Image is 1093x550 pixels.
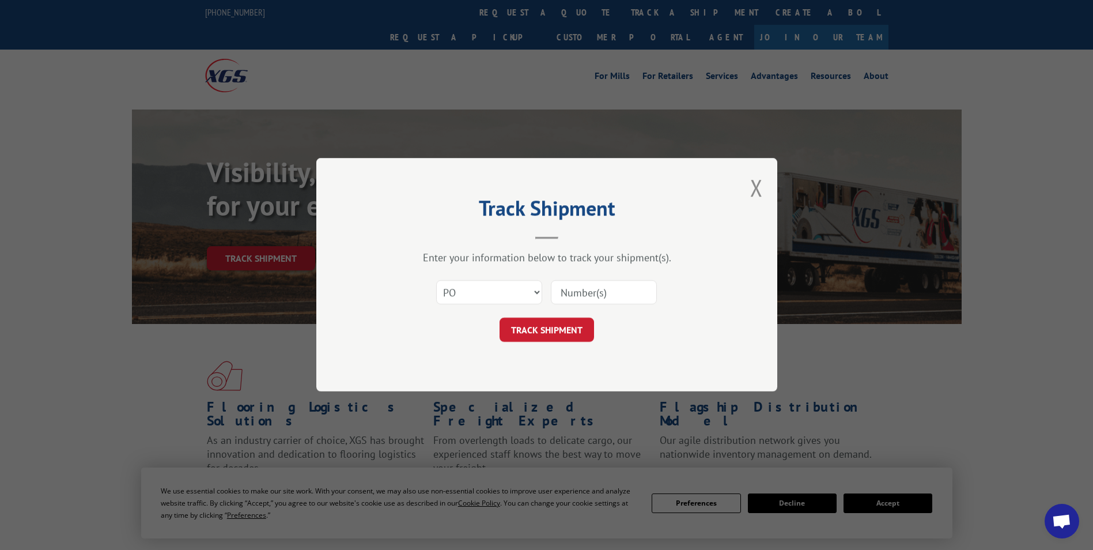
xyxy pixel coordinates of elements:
[500,318,594,342] button: TRACK SHIPMENT
[374,251,720,265] div: Enter your information below to track your shipment(s).
[374,200,720,222] h2: Track Shipment
[551,281,657,305] input: Number(s)
[1045,504,1079,538] div: Open chat
[750,172,763,203] button: Close modal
